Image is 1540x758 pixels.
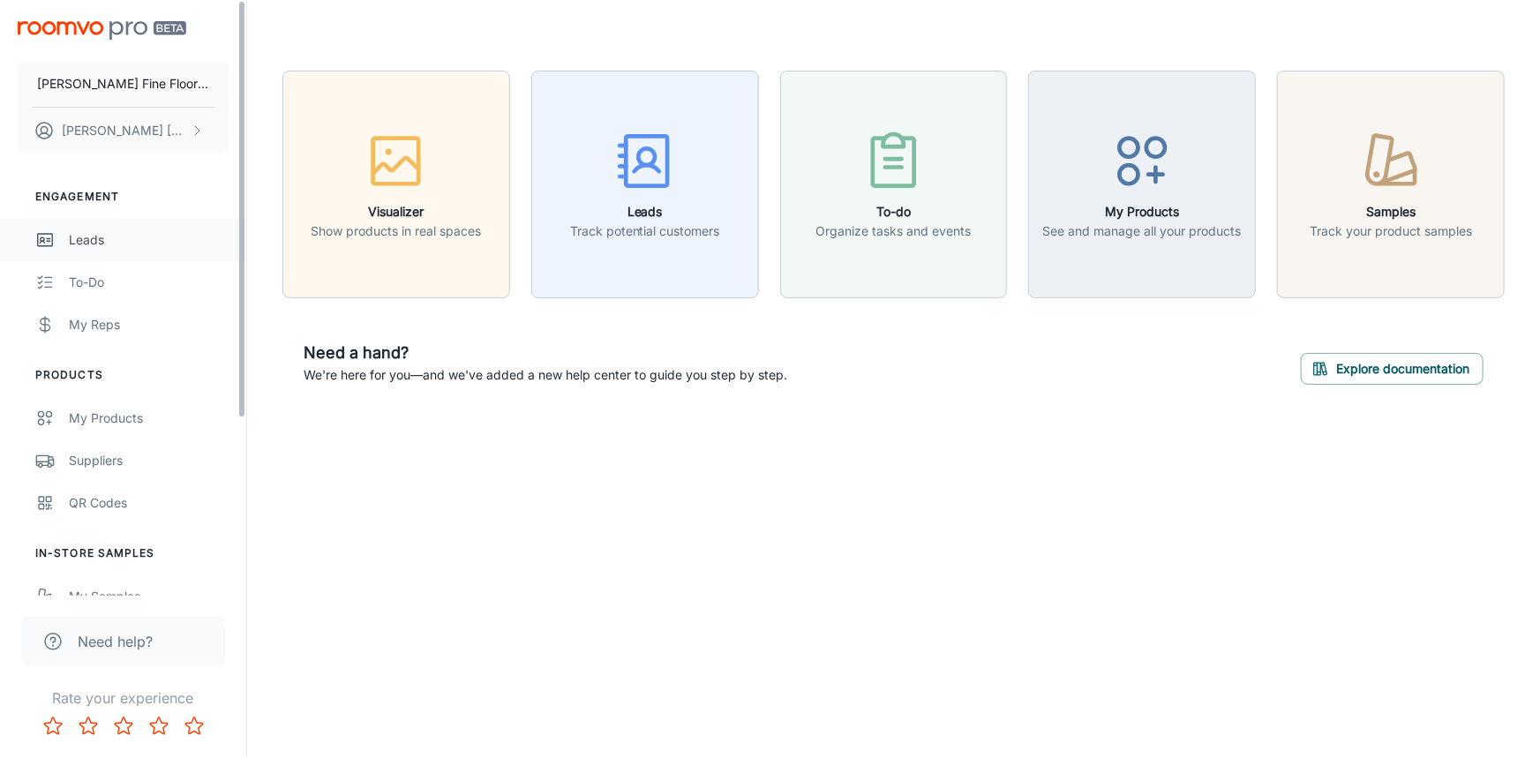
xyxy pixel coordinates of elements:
div: Leads [69,230,229,250]
h6: Leads [570,202,720,221]
h6: Need a hand? [304,341,787,365]
button: LeadsTrack potential customers [531,71,759,298]
div: My Reps [69,315,229,334]
p: We're here for you—and we've added a new help center to guide you step by step. [304,365,787,385]
h6: Samples [1310,202,1472,221]
p: See and manage all your products [1043,221,1242,241]
p: Organize tasks and events [815,221,971,241]
p: Track your product samples [1310,221,1472,241]
p: [PERSON_NAME] [PERSON_NAME] [62,121,186,140]
p: Show products in real spaces [311,221,481,241]
button: [PERSON_NAME] [PERSON_NAME] [18,108,229,154]
p: Track potential customers [570,221,720,241]
button: SamplesTrack your product samples [1277,71,1505,298]
div: Suppliers [69,451,229,470]
a: Explore documentation [1301,358,1484,376]
p: [PERSON_NAME] Fine Floors, Inc [37,74,209,94]
button: My ProductsSee and manage all your products [1028,71,1256,298]
h6: Visualizer [311,202,481,221]
a: To-doOrganize tasks and events [780,174,1008,191]
button: VisualizerShow products in real spaces [282,71,510,298]
h6: To-do [815,202,971,221]
div: My Products [69,409,229,428]
button: Explore documentation [1301,353,1484,385]
img: Roomvo PRO Beta [18,21,186,40]
button: [PERSON_NAME] Fine Floors, Inc [18,61,229,107]
button: To-doOrganize tasks and events [780,71,1008,298]
div: To-do [69,273,229,292]
a: LeadsTrack potential customers [531,174,759,191]
a: My ProductsSee and manage all your products [1028,174,1256,191]
a: SamplesTrack your product samples [1277,174,1505,191]
h6: My Products [1043,202,1242,221]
